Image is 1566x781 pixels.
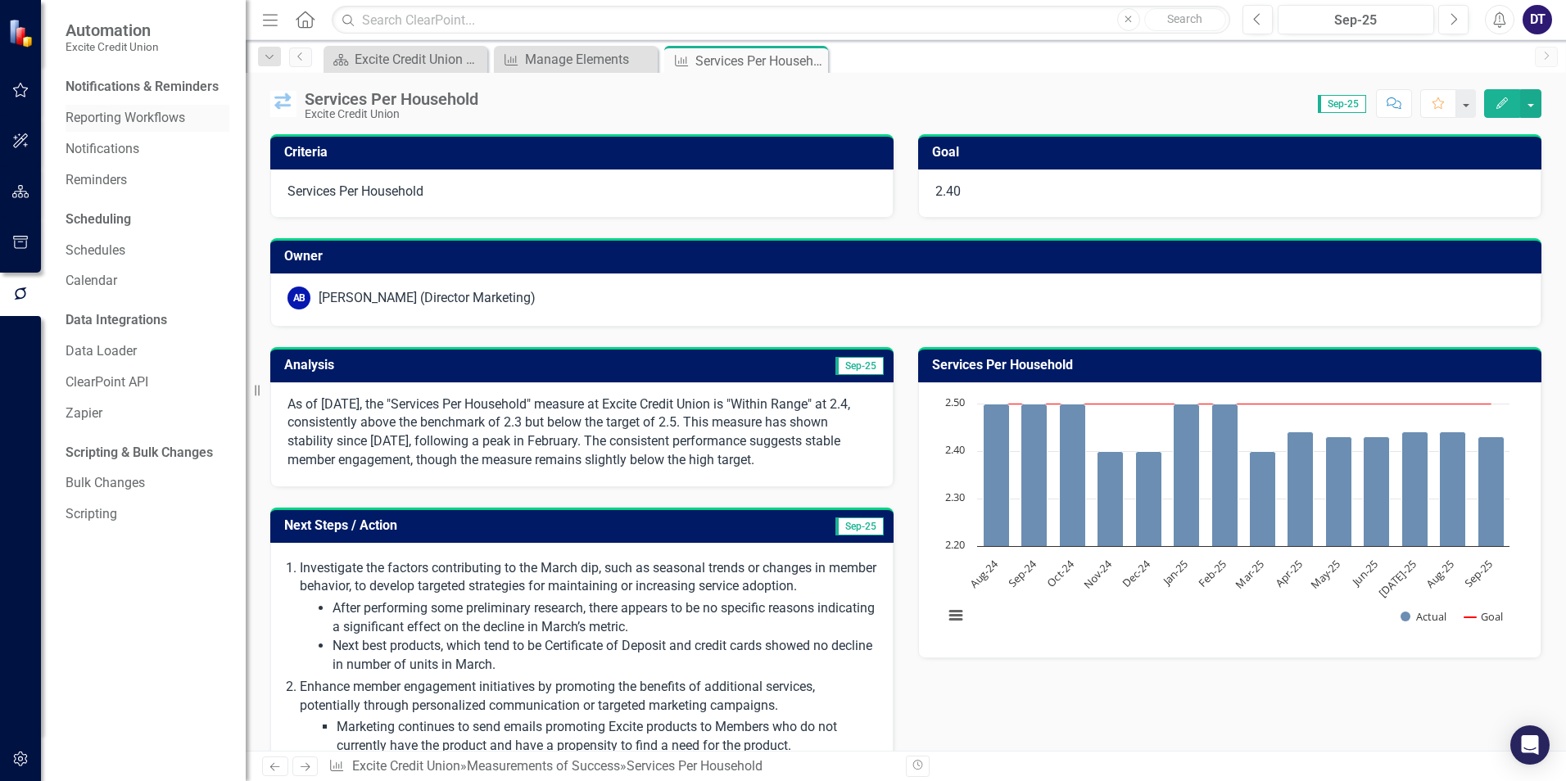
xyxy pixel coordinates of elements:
a: Data Loader [66,342,229,361]
div: Chart. Highcharts interactive chart. [935,395,1524,641]
text: Apr-25 [1272,557,1305,589]
div: AB [287,287,310,309]
span: Sep-25 [1318,95,1366,113]
a: Manage Elements [498,49,654,70]
path: May-25, 2.43. Actual. [1326,436,1352,546]
text: Nov-24 [1080,556,1116,591]
path: Nov-24, 2.4. Actual. [1098,451,1124,546]
text: Aug-25 [1423,557,1457,591]
path: Sep-25, 2.43. Actual. [1478,436,1505,546]
text: Mar-25 [1232,557,1266,591]
text: Oct-24 [1043,556,1077,589]
h3: Goal [932,145,1533,160]
h3: Services Per Household [932,358,1533,372]
text: Sep-24 [1005,556,1039,590]
text: May-25 [1308,557,1343,592]
h3: Owner [284,249,1533,264]
text: [DATE]-25 [1376,557,1419,600]
svg: Interactive chart [935,395,1518,641]
text: Jan-25 [1158,557,1191,589]
button: DT [1523,5,1552,34]
text: Sep-25 [1461,557,1495,590]
a: Reminders [66,171,229,190]
div: Services Per Household [287,183,876,201]
a: Bulk Changes [66,474,229,493]
p: 2.40 [935,183,1524,201]
li: Enhance member engagement initiatives by promoting the benefits of additional services, potential... [300,678,876,716]
a: Calendar [66,272,229,291]
a: Schedules [66,242,229,260]
button: Show Actual [1401,609,1446,624]
li: Marketing continues to send emails promoting Excite products to Members who do not currently have... [337,718,876,756]
p: Investigate the factors contributing to the March dip, such as seasonal trends or changes in memb... [300,559,876,597]
text: Dec-24 [1120,556,1154,590]
a: Notifications [66,140,229,159]
span: Sep-25 [835,357,884,375]
path: Mar-25, 2.4. Actual. [1250,451,1276,546]
text: Feb-25 [1195,557,1229,590]
h3: Next Steps / Action [284,518,701,533]
text: Aug-24 [966,556,1001,590]
path: Dec-24, 2.4. Actual. [1136,451,1162,546]
li: After performing some preliminary research, there appears to be no specific reasons indicating a ... [333,599,876,637]
input: Search ClearPoint... [332,6,1230,34]
div: Excite Credit Union [305,108,478,120]
path: Oct-24, 2.5. Actual. [1060,404,1086,546]
div: Data Integrations [66,311,167,330]
div: Sep-25 [1283,11,1428,30]
path: Jul-25, 2.44. Actual. [1402,431,1428,546]
h3: Criteria [284,145,885,160]
g: Actual, series 1 of 2. Bar series with 14 bars. [984,404,1505,546]
path: Jun-25, 2.43. Actual. [1364,436,1390,546]
g: Goal, series 2 of 2. Line with 14 data points. [993,400,1494,407]
path: Aug-25, 2.44. Actual. [1440,431,1466,546]
small: Excite Credit Union [66,40,159,53]
li: Next best products, which tend to be Certificate of Deposit and credit cards showed no decline in... [333,637,876,675]
text: 2.20 [945,537,965,552]
span: Automation [66,20,159,40]
div: Open Intercom Messenger [1510,725,1550,765]
path: Jan-25, 2.5. Actual. [1174,404,1200,546]
img: ClearPoint Strategy [8,18,38,47]
div: Services Per Household [627,758,763,774]
div: Services Per Household [695,51,824,71]
path: Aug-24, 2.5. Actual. [984,404,1010,546]
div: Manage Elements [525,49,654,70]
span: Sep-25 [835,517,884,535]
span: Search [1167,12,1202,25]
button: View chart menu, Chart [944,604,967,627]
a: Measurements of Success [467,758,620,774]
div: » » [328,757,894,776]
a: Reporting Workflows [66,109,229,128]
h3: Analysis [284,358,585,372]
img: Within Range [270,91,296,117]
a: Excite Credit Union Board Book [328,49,483,70]
button: Show Goal [1464,609,1503,624]
div: Services Per Household [305,90,478,108]
button: Search [1144,8,1226,31]
path: Feb-25, 2.5. Actual. [1212,404,1238,546]
button: Sep-25 [1278,5,1434,34]
div: Notifications & Reminders [66,78,219,97]
div: Scheduling [66,210,131,229]
a: Zapier [66,404,229,423]
text: Jun-25 [1348,557,1381,589]
text: 2.50 [945,395,965,409]
a: Scripting [66,505,229,524]
a: Excite Credit Union [352,758,460,774]
div: [PERSON_NAME] (Director Marketing) [319,289,536,308]
p: As of [DATE], the "Services Per Household" measure at Excite Credit Union is "Within Range" at 2.... [287,395,876,470]
path: Sep-24, 2.5. Actual. [1021,404,1048,546]
div: Scripting & Bulk Changes [66,444,213,463]
text: 2.30 [945,490,965,504]
div: Excite Credit Union Board Book [355,49,483,70]
path: Apr-25, 2.44. Actual. [1288,431,1314,546]
text: 2.40 [945,442,965,457]
a: ClearPoint API [66,373,229,392]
